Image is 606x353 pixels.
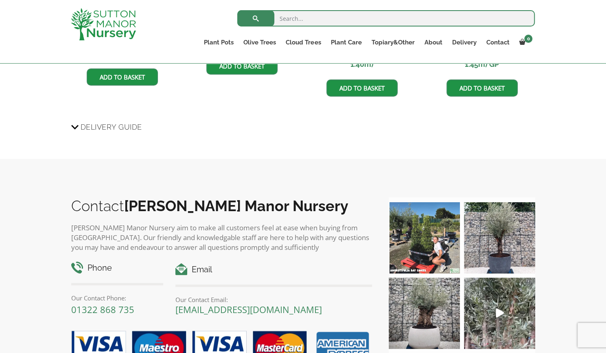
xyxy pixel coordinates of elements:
[326,37,366,48] a: Plant Care
[464,202,535,274] img: A beautiful multi-stem Spanish Olive tree potted in our luxurious fibre clay pots 😍😍
[199,37,238,48] a: Plant Pots
[71,8,136,40] img: logo
[447,37,481,48] a: Delivery
[389,278,460,349] img: Check out this beauty we potted at our nursery today ❤️‍🔥 A huge, ancient gnarled Olive tree plan...
[446,79,518,97] a: Add to basket: “Ligustrum Delavayanum Half Standard Tree (1.40-1.45m) GP”
[71,293,164,303] p: Our Contact Phone:
[175,295,372,304] p: Our Contact Email:
[366,37,419,48] a: Topiary&Other
[281,37,326,48] a: Cloud Trees
[237,10,535,26] input: Search...
[419,37,447,48] a: About
[175,303,322,315] a: [EMAIL_ADDRESS][DOMAIN_NAME]
[124,197,348,214] b: [PERSON_NAME] Manor Nursery
[496,308,504,318] svg: Play
[481,37,514,48] a: Contact
[175,263,372,276] h4: Email
[464,278,535,349] img: New arrivals Monday morning of beautiful olive trees 🤩🤩 The weather is beautiful this summer, gre...
[389,202,460,274] img: Our elegant & picturesque Angustifolia Cones are an exquisite addition to your Bay Tree collectio...
[238,37,281,48] a: Olive Trees
[87,68,158,86] a: Add to basket: “Laurus Nobilis - Bay Tree (1/2 Standard) (1.35 - 1.40M)”
[71,223,372,252] p: [PERSON_NAME] Manor Nursery aim to make all customers feel at ease when buying from [GEOGRAPHIC_D...
[514,37,535,48] a: 0
[71,262,164,274] h4: Phone
[326,79,398,97] a: Add to basket: “Ligustrum Delavayanum Half Standard Tree (1.35-1.40m)”
[71,197,372,214] h2: Contact
[464,278,535,349] a: Play
[81,119,142,135] span: Delivery Guide
[71,303,134,315] a: 01322 868 735
[524,35,532,43] span: 0
[206,57,278,75] a: Add to basket: “Taxus Baccata Yew Cone 2M”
